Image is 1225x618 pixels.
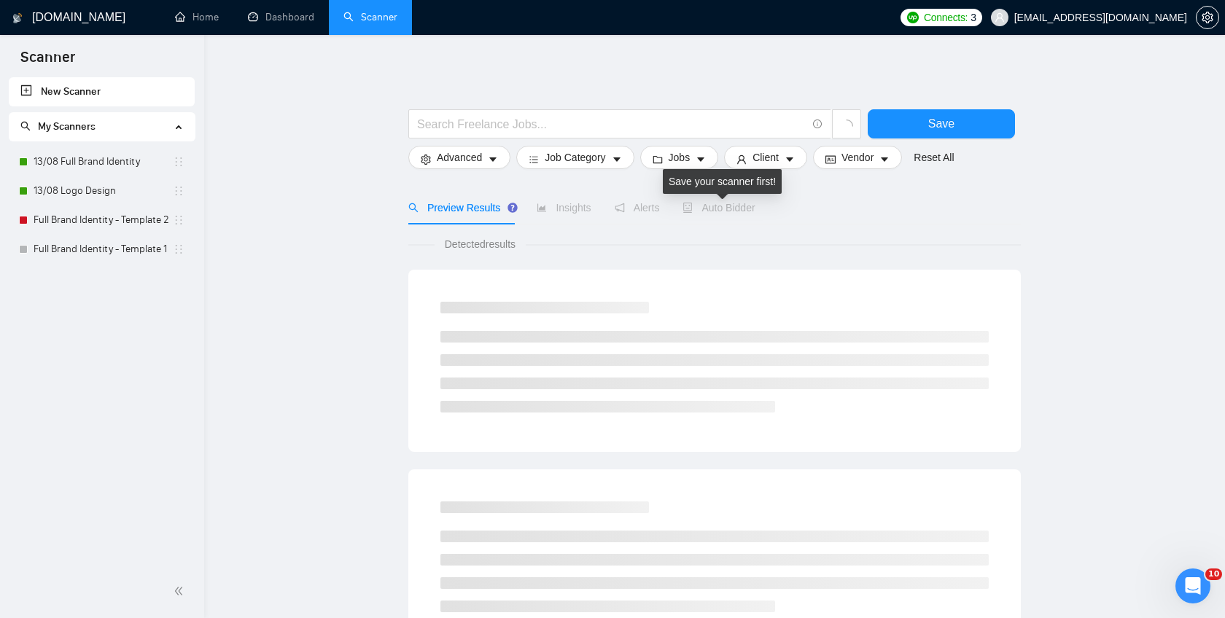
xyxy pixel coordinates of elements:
span: Vendor [841,149,874,165]
span: 10 [1205,568,1222,580]
span: My Scanners [20,120,96,133]
span: caret-down [696,154,706,165]
button: folderJobscaret-down [640,146,719,169]
span: Detected results [435,236,526,252]
li: Full Brand Identity - Template 1 [9,235,195,264]
a: searchScanner [343,11,397,23]
span: idcard [825,154,836,165]
button: userClientcaret-down [724,146,807,169]
span: Job Category [545,149,605,165]
span: Jobs [669,149,691,165]
a: homeHome [175,11,219,23]
input: Search Freelance Jobs... [417,115,806,133]
span: area-chart [537,203,547,213]
span: folder [653,154,663,165]
a: New Scanner [20,77,183,106]
button: Save [868,109,1015,138]
span: setting [1197,12,1218,23]
span: loading [840,120,853,133]
div: Tooltip anchor [506,201,519,214]
a: 13/08 Full Brand Identity [34,147,173,176]
span: bars [529,154,539,165]
span: caret-down [879,154,890,165]
span: double-left [174,584,188,598]
iframe: Intercom live chat [1175,568,1210,603]
button: setting [1196,6,1219,29]
li: 13/08 Full Brand Identity [9,147,195,176]
span: search [20,121,31,131]
img: logo [12,7,23,30]
span: search [408,203,419,213]
li: New Scanner [9,77,195,106]
span: Advanced [437,149,482,165]
a: Reset All [914,149,954,165]
img: upwork-logo.png [907,12,919,23]
span: Save [928,114,954,133]
span: Alerts [615,202,660,214]
span: My Scanners [38,120,96,133]
span: Client [752,149,779,165]
span: user [995,12,1005,23]
span: caret-down [488,154,498,165]
span: caret-down [785,154,795,165]
li: 13/08 Logo Design [9,176,195,206]
button: barsJob Categorycaret-down [516,146,634,169]
span: Preview Results [408,202,513,214]
li: Full Brand Identity - Template 2 [9,206,195,235]
span: setting [421,154,431,165]
button: settingAdvancedcaret-down [408,146,510,169]
a: dashboardDashboard [248,11,314,23]
span: 3 [971,9,976,26]
a: 13/08 Logo Design [34,176,173,206]
span: Connects: [924,9,968,26]
span: info-circle [813,120,822,129]
span: robot [682,203,693,213]
span: Insights [537,202,591,214]
span: user [736,154,747,165]
a: setting [1196,12,1219,23]
span: caret-down [612,154,622,165]
span: Scanner [9,47,87,77]
a: Full Brand Identity - Template 1 [34,235,173,264]
div: Save your scanner first! [663,169,782,194]
span: holder [173,243,184,255]
span: holder [173,214,184,226]
a: Full Brand Identity - Template 2 [34,206,173,235]
span: Auto Bidder [682,202,755,214]
span: holder [173,156,184,168]
span: holder [173,185,184,197]
button: idcardVendorcaret-down [813,146,902,169]
span: notification [615,203,625,213]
